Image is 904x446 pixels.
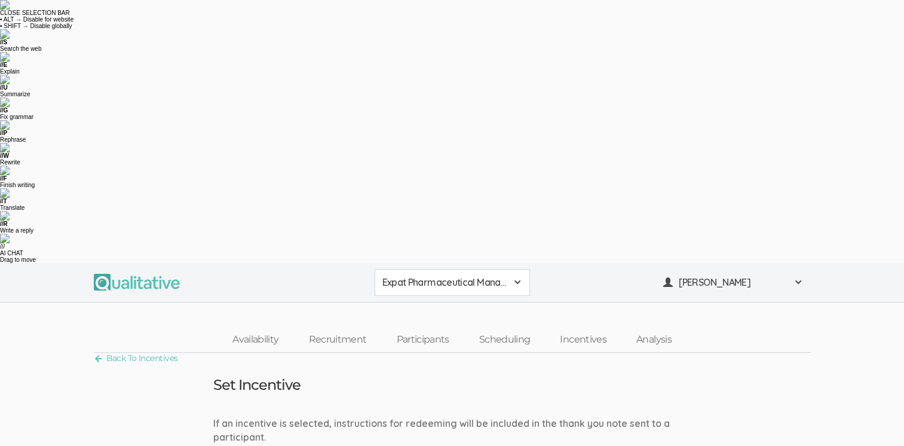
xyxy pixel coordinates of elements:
a: Availability [217,327,293,353]
a: Scheduling [464,327,546,353]
h3: Set Incentive [213,377,301,393]
span: [PERSON_NAME] [679,276,786,289]
a: Recruitment [293,327,381,353]
span: Expat Pharmaceutical Managers [382,276,507,289]
img: Qualitative [94,274,180,291]
a: Participants [381,327,464,353]
button: [PERSON_NAME] [655,269,811,296]
a: Incentives [545,327,621,353]
button: Expat Pharmaceutical Managers [375,269,530,296]
div: If an incentive is selected, instructions for redeeming will be included in the thank you note se... [204,417,700,444]
a: Back To Incentives [94,350,178,366]
a: Analysis [621,327,687,353]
